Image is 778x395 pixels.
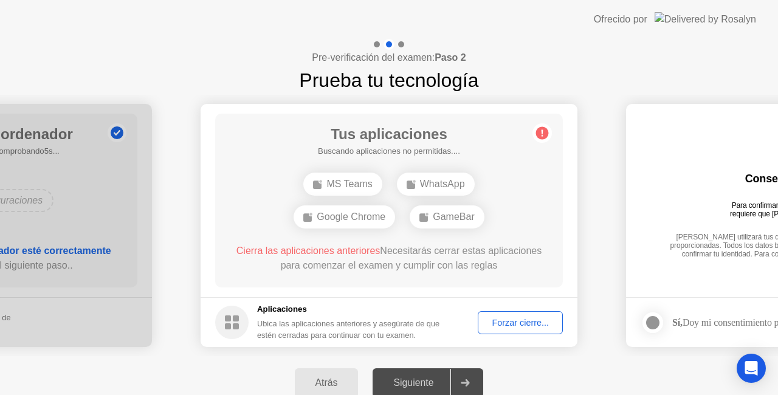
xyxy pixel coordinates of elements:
[318,145,460,157] h5: Buscando aplicaciones no permitidas....
[257,303,441,315] h5: Aplicaciones
[397,173,475,196] div: WhatsApp
[594,12,647,27] div: Ofrecido por
[233,244,546,273] div: Necesitarás cerrar estas aplicaciones para comenzar el examen y cumplir con las reglas
[478,311,563,334] button: Forzar cierre...
[672,317,683,328] strong: Sí,
[236,246,380,256] span: Cierra las aplicaciones anteriores
[482,318,559,328] div: Forzar cierre...
[410,205,484,228] div: GameBar
[318,123,460,145] h1: Tus aplicaciones
[737,354,766,383] div: Open Intercom Messenger
[294,205,395,228] div: Google Chrome
[257,318,441,341] div: Ubica las aplicaciones anteriores y asegúrate de que estén cerradas para continuar con tu examen.
[435,52,466,63] b: Paso 2
[376,377,450,388] div: Siguiente
[298,377,355,388] div: Atrás
[312,50,466,65] h4: Pre-verificación del examen:
[299,66,478,95] h1: Prueba tu tecnología
[303,173,382,196] div: MS Teams
[655,12,756,26] img: Delivered by Rosalyn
